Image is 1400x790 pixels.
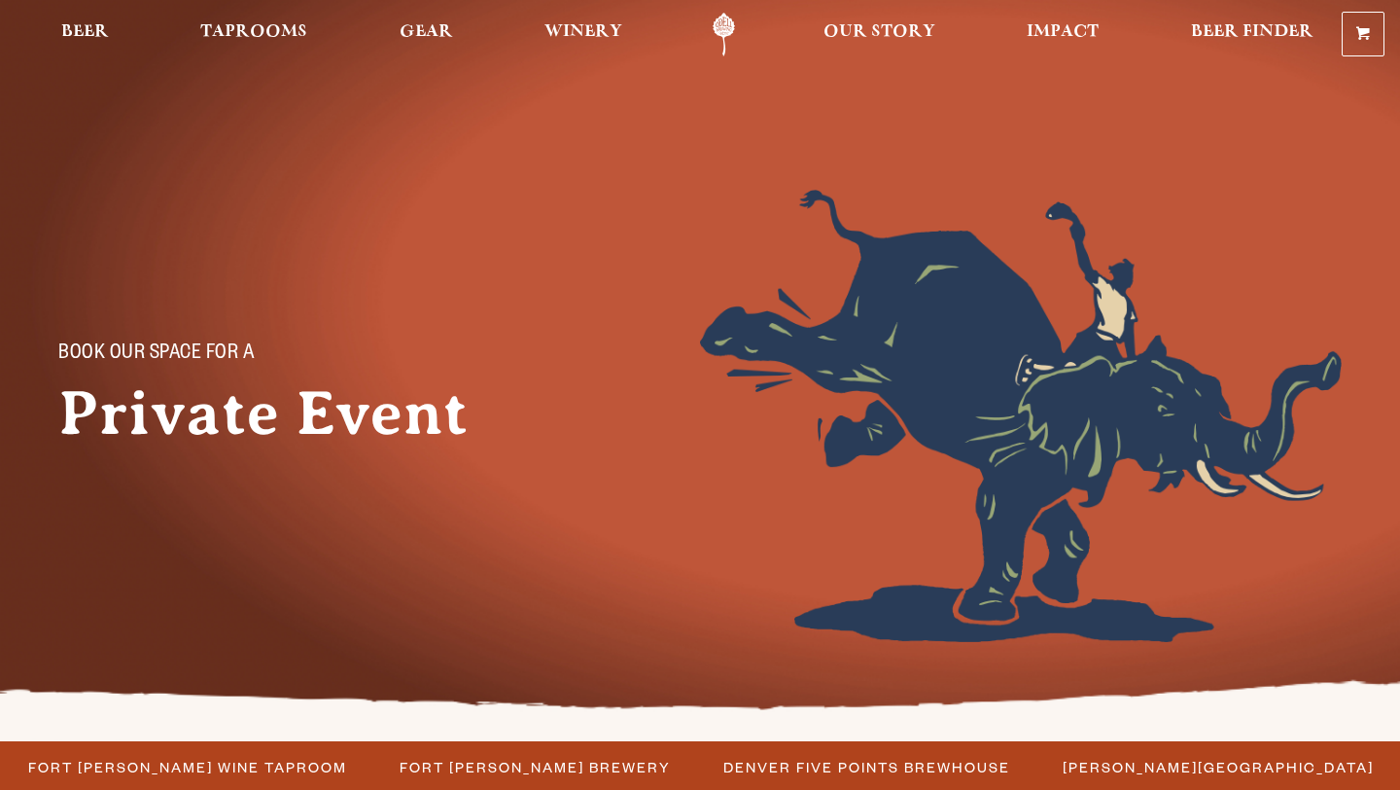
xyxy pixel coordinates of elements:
[544,24,622,40] span: Winery
[58,343,486,367] p: Book Our Space for a
[687,13,760,56] a: Odell Home
[1027,24,1099,40] span: Impact
[49,13,122,56] a: Beer
[28,753,347,781] span: Fort [PERSON_NAME] Wine Taproom
[188,13,320,56] a: Taprooms
[200,24,307,40] span: Taprooms
[1051,753,1383,781] a: [PERSON_NAME][GEOGRAPHIC_DATA]
[700,190,1342,642] img: Foreground404
[823,24,935,40] span: Our Story
[723,753,1010,781] span: Denver Five Points Brewhouse
[17,753,357,781] a: Fort [PERSON_NAME] Wine Taproom
[61,24,109,40] span: Beer
[58,378,525,449] h1: Private Event
[811,13,948,56] a: Our Story
[388,753,681,781] a: Fort [PERSON_NAME] Brewery
[1063,753,1374,781] span: [PERSON_NAME][GEOGRAPHIC_DATA]
[1191,24,1313,40] span: Beer Finder
[712,753,1020,781] a: Denver Five Points Brewhouse
[387,13,466,56] a: Gear
[532,13,635,56] a: Winery
[400,24,453,40] span: Gear
[400,753,671,781] span: Fort [PERSON_NAME] Brewery
[1014,13,1111,56] a: Impact
[1178,13,1326,56] a: Beer Finder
